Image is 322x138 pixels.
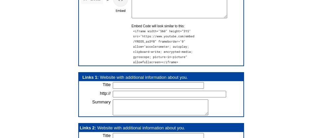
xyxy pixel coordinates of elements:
[97,125,185,130] font: Website with additional information about you.
[103,133,111,138] font: Title
[132,24,185,28] font: Embed Code will look similar to this:
[100,75,188,80] font: Website with additional information about you.
[83,75,97,80] a: Links 1
[80,125,96,130] b: Links 2:
[103,82,111,87] font: Title
[132,28,198,65] img: ytembedcodesample.jpg
[83,75,99,80] b: :
[92,99,111,104] font: Summary
[100,91,111,96] font: http://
